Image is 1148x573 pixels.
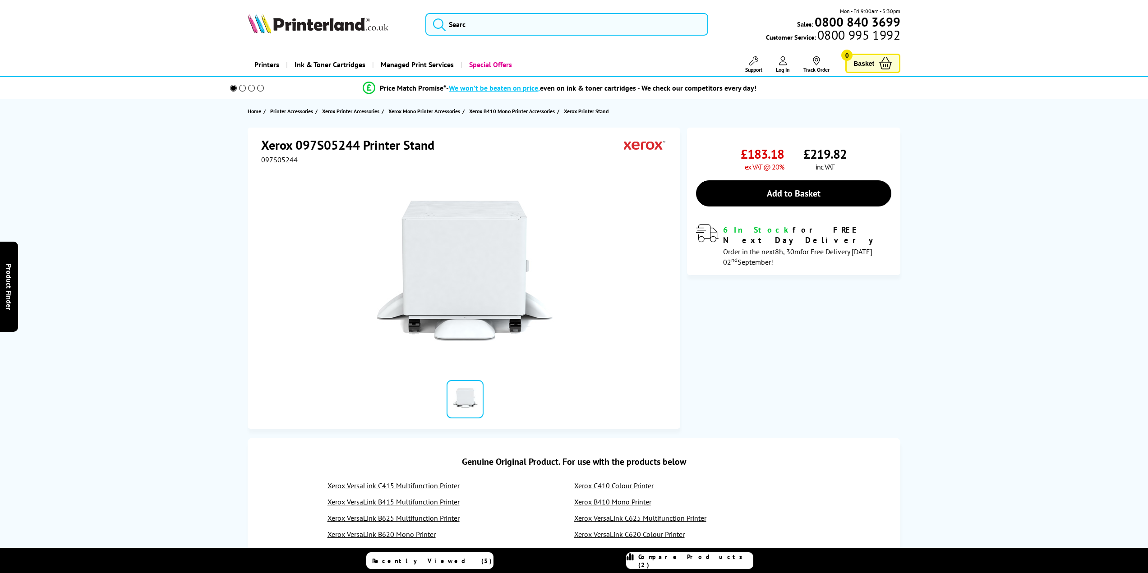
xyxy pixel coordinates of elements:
[723,247,872,266] span: Order in the next for Free Delivery [DATE] 02 September!
[797,20,813,28] span: Sales:
[218,80,902,96] li: modal_Promise
[261,155,298,164] span: 097S05244
[696,180,891,206] a: Add to Basket
[723,225,891,245] div: for FREE Next Day Delivery
[638,553,753,569] span: Compare Products (2)
[574,481,654,490] a: Xerox C410 Colour Printer
[248,14,414,35] a: Printerland Logo
[248,106,261,116] span: Home
[270,106,315,116] a: Printer Accessories
[322,106,382,116] a: Xerox Printer Accessories
[377,182,553,359] img: Xerox 097S05244 Printer Stand
[815,14,900,30] b: 0800 840 3699
[469,106,555,116] span: Xerox B410 Mono Printer Accessories
[248,106,263,116] a: Home
[841,50,853,61] span: 0
[745,66,762,73] span: Support
[461,53,519,76] a: Special Offers
[574,546,675,555] a: Xerox C325 Multifunction Printer
[775,247,800,256] span: 8h, 30m
[723,225,793,235] span: 6 In Stock
[776,66,790,73] span: Log In
[366,552,493,569] a: Recently Viewed (5)
[813,18,900,26] a: 0800 840 3699
[327,497,460,506] a: Xerox VersaLink B415 Multifunction Printer
[327,530,436,539] a: Xerox VersaLink B620 Mono Printer
[327,513,460,523] a: Xerox VersaLink B625 Multifunction Printer
[257,447,891,477] div: Genuine Original Product. For use with the products below
[449,83,540,92] span: We won’t be beaten on price,
[327,481,460,490] a: Xerox VersaLink C415 Multifunction Printer
[776,56,790,73] a: Log In
[731,256,738,264] sup: nd
[626,552,753,569] a: Compare Products (2)
[380,83,446,92] span: Price Match Promise*
[469,106,557,116] a: Xerox B410 Mono Printer Accessories
[564,108,609,115] span: Xerox Printer Stand
[745,56,762,73] a: Support
[624,137,665,153] img: Xerox
[696,225,891,266] div: modal_delivery
[372,557,492,565] span: Recently Viewed (5)
[803,56,830,73] a: Track Order
[425,13,709,36] input: Searc
[766,31,900,41] span: Customer Service:
[840,7,900,15] span: Mon - Fri 9:00am - 5:30pm
[248,53,286,76] a: Printers
[853,57,874,69] span: Basket
[816,162,834,171] span: inc VAT
[574,513,706,523] a: Xerox VersaLink C625 Multifunction Printer
[261,137,443,153] h1: Xerox 097S05244 Printer Stand
[803,146,847,162] span: £219.82
[322,106,379,116] span: Xerox Printer Accessories
[388,106,460,116] span: Xerox Mono Printer Accessories
[270,106,313,116] span: Printer Accessories
[745,162,784,171] span: ex VAT @ 20%
[845,54,900,73] a: Basket 0
[286,53,372,76] a: Ink & Toner Cartridges
[574,530,685,539] a: Xerox VersaLink C620 Colour Printer
[295,53,365,76] span: Ink & Toner Cartridges
[741,146,784,162] span: £183.18
[574,497,651,506] a: Xerox B410 Mono Printer
[248,14,388,33] img: Printerland Logo
[816,31,900,39] span: 0800 995 1992
[446,83,756,92] div: - even on ink & toner cartridges - We check our competitors every day!
[5,263,14,310] span: Product Finder
[327,546,407,555] a: Xerox C320 Colour Printer
[372,53,461,76] a: Managed Print Services
[388,106,462,116] a: Xerox Mono Printer Accessories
